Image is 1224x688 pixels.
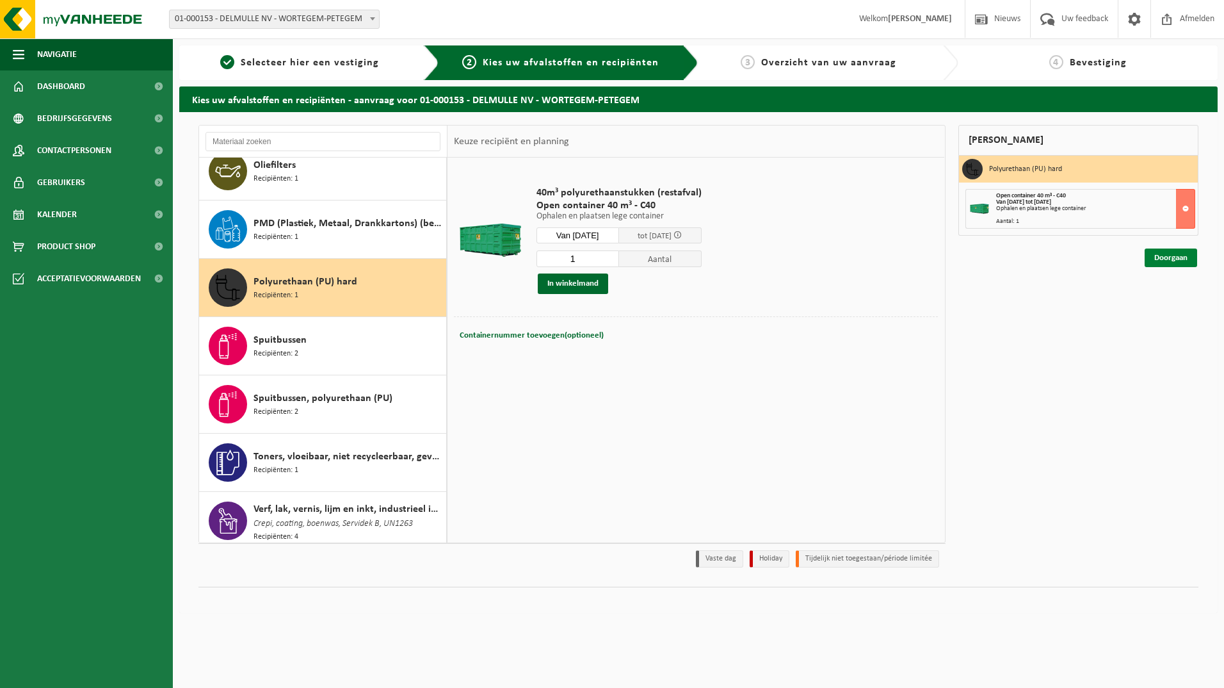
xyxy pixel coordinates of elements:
span: Kies uw afvalstoffen en recipiënten [483,58,659,68]
span: Gebruikers [37,167,85,199]
button: Toners, vloeibaar, niet recycleerbaar, gevaarlijk Recipiënten: 1 [199,434,447,492]
div: Ophalen en plaatsen lege container [996,206,1195,212]
span: Recipiënten: 2 [254,406,298,418]
div: Aantal: 1 [996,218,1195,225]
span: Bedrijfsgegevens [37,102,112,135]
span: Containernummer toevoegen(optioneel) [460,331,604,340]
a: 1Selecteer hier een vestiging [186,55,414,70]
div: [PERSON_NAME] [958,125,1199,156]
button: PMD (Plastiek, Metaal, Drankkartons) (bedrijven) Recipiënten: 1 [199,201,447,259]
span: Recipiënten: 1 [254,173,298,185]
span: 3 [741,55,755,69]
span: Open container 40 m³ - C40 [996,192,1066,199]
button: Spuitbussen, polyurethaan (PU) Recipiënten: 2 [199,375,447,434]
span: Overzicht van uw aanvraag [761,58,896,68]
button: In winkelmand [538,274,608,294]
span: 1 [220,55,234,69]
span: Recipiënten: 4 [254,531,298,543]
span: 4 [1049,55,1063,69]
li: Holiday [750,550,789,568]
span: Spuitbussen, polyurethaan (PU) [254,391,392,406]
button: Verf, lak, vernis, lijm en inkt, industrieel in kleinverpakking Crepi, coating, boenwas, Servidek... [199,492,447,553]
input: Materiaal zoeken [205,132,440,151]
a: Doorgaan [1145,249,1197,267]
span: Navigatie [37,38,77,70]
button: Spuitbussen Recipiënten: 2 [199,317,447,375]
li: Vaste dag [696,550,743,568]
h2: Kies uw afvalstoffen en recipiënten - aanvraag voor 01-000153 - DELMULLE NV - WORTEGEM-PETEGEM [179,86,1218,111]
button: Containernummer toevoegen(optioneel) [458,327,605,345]
span: Dashboard [37,70,85,102]
span: Verf, lak, vernis, lijm en inkt, industrieel in kleinverpakking [254,502,443,517]
span: Open container 40 m³ - C40 [536,199,702,212]
span: Kalender [37,199,77,231]
span: Recipiënten: 1 [254,464,298,477]
span: tot [DATE] [638,232,672,240]
span: PMD (Plastiek, Metaal, Drankkartons) (bedrijven) [254,216,443,231]
span: 01-000153 - DELMULLE NV - WORTEGEM-PETEGEM [169,10,380,29]
button: Polyurethaan (PU) hard Recipiënten: 1 [199,259,447,317]
span: Bevestiging [1070,58,1127,68]
p: Ophalen en plaatsen lege container [536,212,702,221]
span: Recipiënten: 1 [254,290,298,302]
span: Acceptatievoorwaarden [37,263,141,295]
li: Tijdelijk niet toegestaan/période limitée [796,550,939,568]
input: Selecteer datum [536,227,619,243]
span: 40m³ polyurethaanstukken (restafval) [536,186,702,199]
span: Contactpersonen [37,135,111,167]
span: Toners, vloeibaar, niet recycleerbaar, gevaarlijk [254,449,443,464]
button: Oliefilters Recipiënten: 1 [199,142,447,201]
span: Recipiënten: 1 [254,231,298,243]
div: Keuze recipiënt en planning [447,126,576,158]
span: Crepi, coating, boenwas, Servidek B, UN1263 [254,517,413,531]
span: Polyurethaan (PU) hard [254,274,357,290]
span: Selecteer hier een vestiging [241,58,379,68]
span: Spuitbussen [254,332,307,348]
span: Oliefilters [254,158,296,173]
strong: Van [DATE] tot [DATE] [996,199,1051,206]
span: 01-000153 - DELMULLE NV - WORTEGEM-PETEGEM [170,10,379,28]
span: Product Shop [37,231,95,263]
h3: Polyurethaan (PU) hard [989,159,1062,179]
span: 2 [462,55,476,69]
strong: [PERSON_NAME] [888,14,952,24]
span: Recipiënten: 2 [254,348,298,360]
span: Aantal [619,250,702,267]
